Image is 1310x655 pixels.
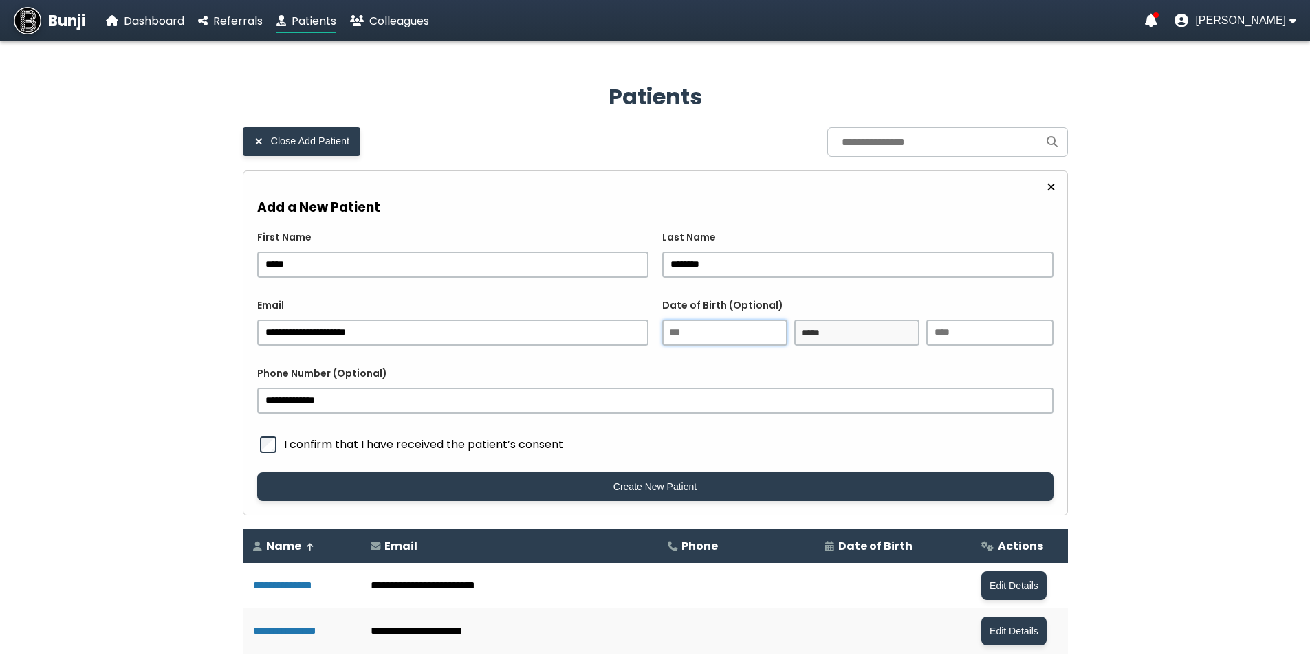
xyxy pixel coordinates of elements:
th: Date of Birth [815,529,971,563]
label: Phone Number (Optional) [257,366,1054,381]
a: Patients [276,12,336,30]
span: Referrals [213,13,263,29]
label: First Name [257,230,648,245]
button: Create New Patient [257,472,1054,501]
span: Colleagues [369,13,429,29]
img: Bunji Dental Referral Management [14,7,41,34]
a: Referrals [198,12,263,30]
span: [PERSON_NAME] [1195,14,1286,27]
th: Email [360,529,657,563]
a: Dashboard [106,12,184,30]
label: Email [257,298,648,313]
button: Close [1042,178,1060,196]
th: Actions [971,529,1067,563]
label: Date of Birth (Optional) [662,298,1054,313]
a: Bunji [14,7,85,34]
span: Dashboard [124,13,184,29]
button: Edit [981,617,1047,645]
a: Colleagues [350,12,429,30]
h3: Add a New Patient [257,197,1054,217]
a: Notifications [1145,14,1157,27]
th: Phone [657,529,816,563]
span: Patients [292,13,336,29]
h2: Patients [243,80,1068,113]
label: Last Name [662,230,1054,245]
span: Close Add Patient [271,135,349,147]
span: I confirm that I have received the patient’s consent [284,436,1054,453]
button: Close Add Patient [243,127,360,156]
button: User menu [1175,14,1296,27]
th: Name [243,529,360,563]
span: Bunji [48,10,85,32]
button: Edit [981,571,1047,600]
